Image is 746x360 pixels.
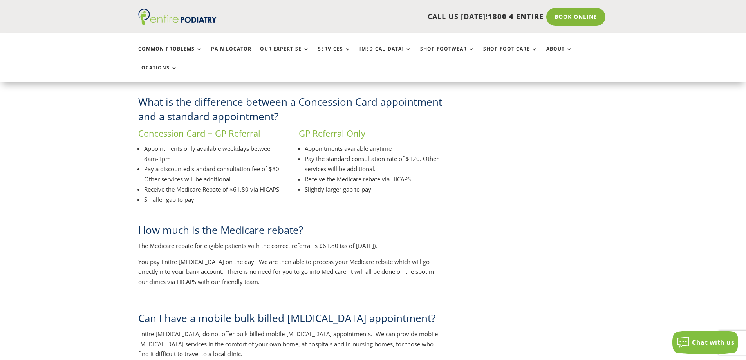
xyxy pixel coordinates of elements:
[138,65,177,82] a: Locations
[692,338,734,347] span: Chat with us
[138,127,282,143] h3: Concession Card + GP Referral
[546,8,605,26] a: Book Online
[138,223,303,237] span: How much is the Medicare rebate?
[546,46,573,63] a: About
[144,164,282,184] li: Pay a discounted standard consultation fee of $80. Other services will be additional.
[138,9,217,25] img: logo (1)
[318,46,351,63] a: Services
[138,19,217,27] a: Entire Podiatry
[359,46,412,63] a: [MEDICAL_DATA]
[305,184,443,194] li: Slightly larger gap to pay
[260,46,309,63] a: Our Expertise
[305,143,443,154] li: Appointments available anytime
[247,12,544,22] p: CALL US [DATE]!
[211,46,251,63] a: Pain Locator
[138,330,376,338] span: Entire [MEDICAL_DATA] do not offer bulk billed mobile [MEDICAL_DATA] appointments.
[144,194,282,204] li: Smaller gap to pay
[138,241,443,257] p: The Medicare rebate for eligible patients with the correct referral is $61.80 (as of [DATE]).
[138,257,443,293] p: You pay Entire [MEDICAL_DATA] on the day. We are then able to process your Medicare rebate which ...
[138,95,442,123] span: What is the difference between a Concession Card appointment and a standard appointment?
[299,127,443,143] h3: GP Referral Only
[138,311,435,325] span: Can I have a mobile bulk billed [MEDICAL_DATA] appointment?
[483,46,538,63] a: Shop Foot Care
[144,184,282,194] li: Receive the Medicare Rebate of $61.80 via HICAPS
[488,12,544,21] span: 1800 4 ENTIRE
[420,46,475,63] a: Shop Footwear
[672,331,738,354] button: Chat with us
[305,154,443,174] li: Pay the standard consultation rate of $120. Other services will be additional.
[144,143,282,164] li: Appointments only available weekdays between 8am-1pm
[138,46,202,63] a: Common Problems
[305,174,443,184] li: Receive the Medicare rebate via HICAPS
